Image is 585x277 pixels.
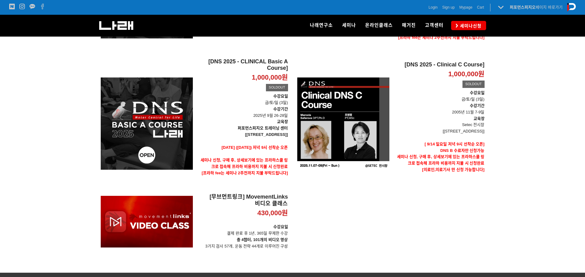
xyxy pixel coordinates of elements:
[394,61,485,186] a: [DNS 2025 - Clinical C Course] 1,000,000원 SOLDOUT 수강요일금/토/일 (3일)수강기간 2005년 11월 7-9일교육장Setec 전시장[[...
[451,21,486,30] a: 세미나신청
[245,132,288,137] strong: [[STREET_ADDRESS]]
[442,4,455,10] a: Sign up
[202,171,288,175] span: [프라하 fee는 세미나 2주전까지 지불 부탁드립니다]
[474,116,485,121] strong: 교육장
[197,106,288,119] p: 2025년 9월 26-28일
[197,58,288,189] a: [DNS 2025 - CLINICAL Basic A Course] 1,000,000원 SOLDOUT 수강요일금/토/일 (3일)수강기간 2025년 9월 26-28일교육장퍼포먼스...
[394,103,485,116] p: 2005년 11월 7-9일
[420,15,448,36] a: 고객센터
[238,126,288,130] strong: 퍼포먼스피지오 트레이닝 센터
[277,119,288,124] strong: 교육장
[397,154,485,165] strong: 세미나 신청, 구매 후, 상세보기에 있는 프라하스쿨 링크로 접속해 프라하 비용까지 지불 시 신청완료
[425,142,485,146] strong: [ 9/14 일요일 저녁 9시 선착순 오픈]
[221,145,288,150] span: [DATE] ([DATE]) 저녁 9시 선착순 오픈
[257,209,288,218] p: 430,000원
[342,22,356,28] span: 세미나
[337,15,361,36] a: 세미나
[402,22,416,28] span: 매거진
[273,224,288,229] strong: 수강요일
[310,22,333,28] span: 나래연구소
[394,128,485,135] p: [[STREET_ADDRESS]]
[459,4,473,10] a: Mypage
[201,158,288,169] strong: 세미나 신청, 구매 후, 상세보기에 있는 프라하스쿨 링크로 접속해 프라하 비용까지 지불 시 신청완료
[394,90,485,103] p: 금/토/일 (3일)
[425,22,443,28] span: 고객센터
[197,58,288,72] h2: [DNS 2025 - CLINICAL Basic A Course]
[273,94,288,98] strong: 수강요일
[394,61,485,68] h2: [DNS 2025 - Clinical C Course]
[197,194,288,249] a: [무브먼트링크] MovementLinks 비디오 클래스 430,000원 수강요일결제 완료 후 1년, 365일 무제한 수강총 4챕터, 101개의 비디오 영상3가지 검사 57개,...
[237,237,288,242] strong: 총 4챕터, 101개의 비디오 영상
[448,70,485,79] p: 1,000,000원
[394,122,485,128] p: Setec 전시장
[440,148,485,153] strong: DNS B 수료자만 신청가능
[197,237,288,250] p: 3가지 검사 57개, 운동 전략 44개로 이루어진 구성
[197,224,288,237] p: 결제 완료 후 1년, 365일 무제한 수강
[477,4,484,10] a: Cart
[462,81,484,88] div: SOLDOUT
[197,93,288,106] p: 금/토/일 (3일)
[365,22,393,28] span: 온라인클래스
[398,35,485,40] span: [프라하 fee는 세미나 2주전까지 지불 부탁드립니다]
[470,103,485,108] strong: 수강기간
[252,73,288,82] p: 1,000,000원
[266,84,288,91] div: SOLDOUT
[397,15,420,36] a: 매거진
[197,194,288,207] h2: [무브먼트링크] MovementLinks 비디오 클래스
[510,5,536,10] strong: 퍼포먼스피지오
[273,107,288,111] strong: 수강기간
[429,4,438,10] a: Login
[458,23,482,29] span: 세미나신청
[510,5,563,10] a: 퍼포먼스피지오페이지 바로가기
[305,15,337,36] a: 나래연구소
[422,167,484,172] strong: [의료인,의료기사 만 신청 가능합니다]
[361,15,397,36] a: 온라인클래스
[470,90,485,95] strong: 수강요일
